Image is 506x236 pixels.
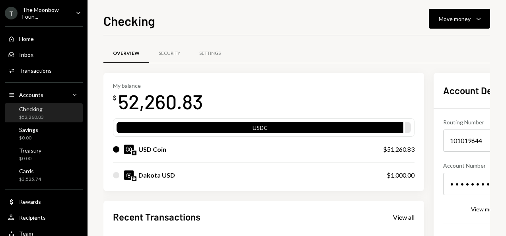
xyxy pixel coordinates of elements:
div: $1,000.00 [387,170,415,180]
h1: Checking [103,13,155,29]
div: Home [19,35,34,42]
a: Recipients [5,210,83,224]
div: Accounts [19,91,43,98]
div: My balance [113,82,203,89]
a: View all [393,213,415,221]
div: $0.00 [19,155,41,162]
h2: Recent Transactions [113,210,200,223]
img: ethereum-mainnet [132,151,136,155]
img: base-mainnet [132,176,136,181]
div: $ [113,94,117,102]
img: DKUSD [124,170,134,180]
div: Checking [19,106,44,112]
div: Treasury [19,147,41,154]
a: Settings [190,43,230,64]
a: Treasury$0.00 [5,145,83,164]
div: 52,260.83 [118,89,203,114]
div: Inbox [19,51,33,58]
div: Security [159,50,180,57]
div: Savings [19,126,38,133]
div: The Moonbow Foun... [22,6,69,20]
div: Settings [199,50,221,57]
div: Recipients [19,214,46,221]
div: Overview [113,50,140,57]
div: $52,260.83 [19,114,44,121]
div: USDC [117,124,403,135]
div: $51,260.83 [383,145,415,154]
a: Overview [103,43,149,64]
div: Rewards [19,198,41,205]
a: Home [5,31,83,46]
a: Rewards [5,194,83,209]
a: Inbox [5,47,83,62]
div: Cards [19,168,41,174]
div: Move money [439,15,471,23]
div: $3,525.74 [19,176,41,183]
a: Accounts [5,87,83,102]
div: Transactions [19,67,52,74]
div: T [5,7,18,19]
div: View all [393,213,415,221]
a: Transactions [5,63,83,77]
div: Dakota USD [138,170,175,180]
a: Checking$52,260.83 [5,103,83,122]
a: Savings$0.00 [5,124,83,143]
div: USD Coin [138,145,166,154]
a: Cards$3,525.74 [5,165,83,184]
div: $0.00 [19,135,38,141]
img: USDC [124,145,134,154]
button: Move money [429,9,490,29]
a: Security [149,43,190,64]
